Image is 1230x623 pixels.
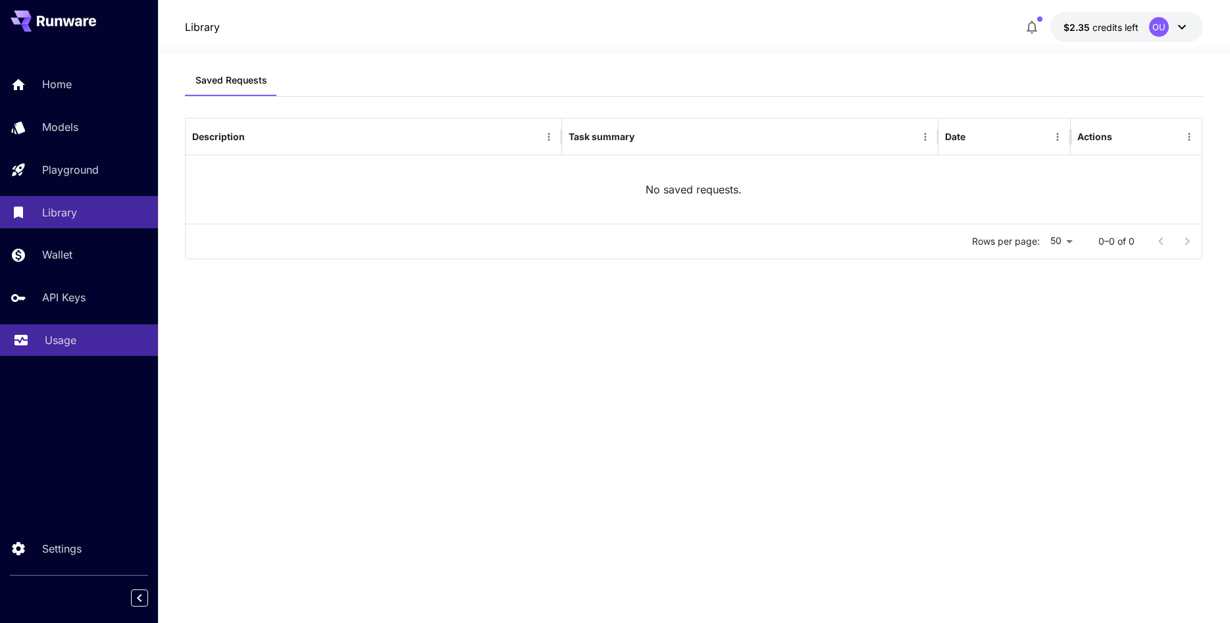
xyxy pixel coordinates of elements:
[195,74,267,86] span: Saved Requests
[45,332,76,348] p: Usage
[540,128,558,146] button: Menu
[141,586,158,610] div: Collapse sidebar
[42,247,72,262] p: Wallet
[1063,20,1139,34] div: $2.34511
[42,119,78,135] p: Models
[916,128,935,146] button: Menu
[1045,232,1077,251] div: 50
[967,128,985,146] button: Sort
[972,235,1040,248] p: Rows per page:
[1077,131,1112,142] div: Actions
[1092,22,1139,33] span: credits left
[192,131,245,142] div: Description
[42,289,86,305] p: API Keys
[1063,22,1092,33] span: $2.35
[636,128,654,146] button: Sort
[246,128,265,146] button: Sort
[646,182,742,197] p: No saved requests.
[42,541,82,557] p: Settings
[569,131,634,142] div: Task summary
[1048,128,1067,146] button: Menu
[1180,128,1198,146] button: Menu
[185,19,220,35] nav: breadcrumb
[131,589,148,607] button: Collapse sidebar
[42,205,77,220] p: Library
[1050,12,1203,42] button: $2.34511OU
[1149,17,1169,37] div: OU
[1098,235,1135,248] p: 0–0 of 0
[42,162,99,178] p: Playground
[945,131,965,142] div: Date
[42,76,72,92] p: Home
[185,19,220,35] a: Library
